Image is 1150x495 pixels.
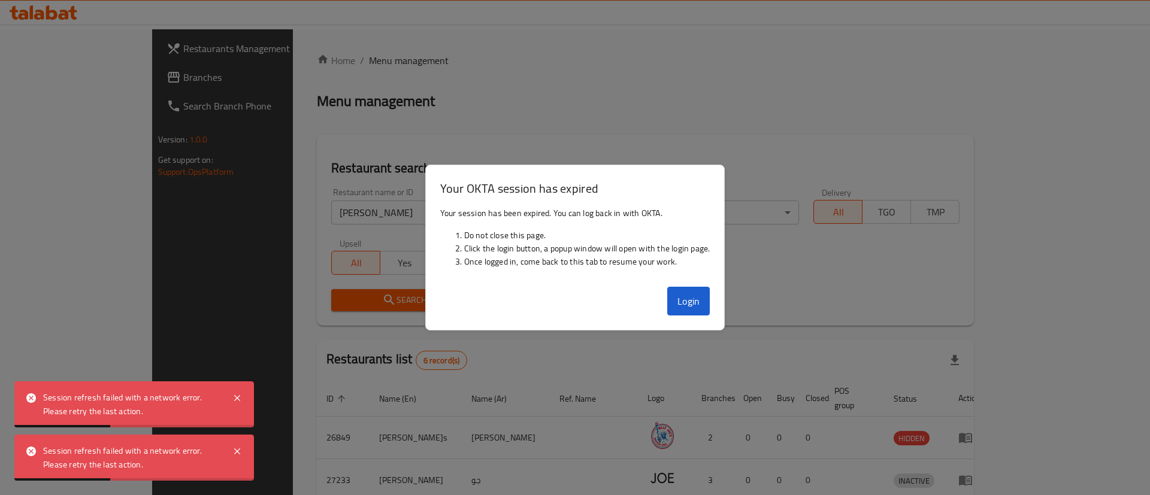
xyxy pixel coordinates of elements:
[426,202,725,282] div: Your session has been expired. You can log back in with OKTA.
[464,242,710,255] li: Click the login button, a popup window will open with the login page.
[43,444,220,471] div: Session refresh failed with a network error. Please retry the last action.
[464,229,710,242] li: Do not close this page.
[667,287,710,315] button: Login
[464,255,710,268] li: Once logged in, come back to this tab to resume your work.
[440,180,710,197] h3: Your OKTA session has expired
[43,391,220,418] div: Session refresh failed with a network error. Please retry the last action.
